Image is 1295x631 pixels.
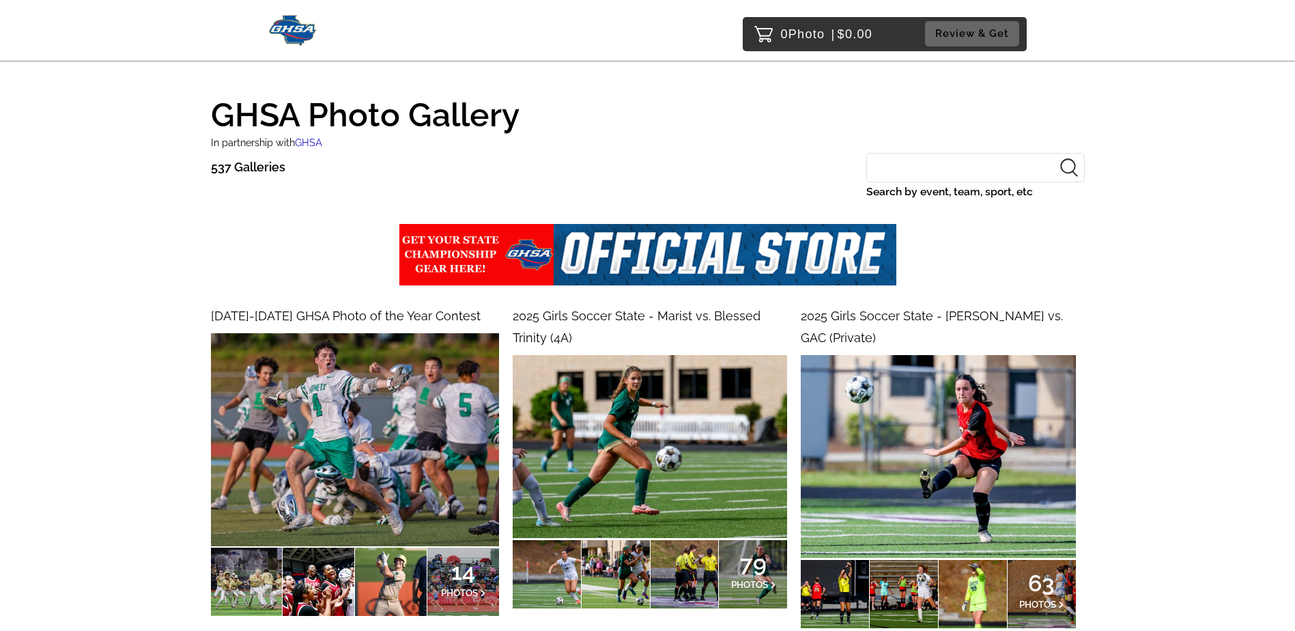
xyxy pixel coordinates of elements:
span: Photo [788,23,825,45]
img: 192771 [801,355,1075,558]
button: Review & Get [925,21,1019,46]
img: 192850 [513,355,787,538]
small: In partnership with [211,137,322,148]
span: 63 [1019,579,1064,587]
img: 193801 [211,333,499,546]
span: 2025 Girls Soccer State - Marist vs. Blessed Trinity (4A) [513,309,760,345]
a: [DATE]-[DATE] GHSA Photo of the Year Contest14PHOTOS [211,305,499,617]
a: 2025 Girls Soccer State - Marist vs. Blessed Trinity (4A)79PHOTOS [513,305,787,608]
a: Review & Get [925,21,1023,46]
p: 0 $0.00 [781,23,873,45]
p: 537 Galleries [211,156,285,178]
span: GHSA [295,137,322,148]
img: Snapphound Logo [269,15,317,46]
a: 2025 Girls Soccer State - [PERSON_NAME] vs. GAC (Private)63PHOTOS [801,305,1075,628]
img: ghsa%2Fevents%2Fgallery%2Fundefined%2F5fb9f561-abbd-4c28-b40d-30de1d9e5cda [399,224,896,285]
span: 14 [441,567,486,576]
h1: GHSA Photo Gallery [211,86,1085,131]
span: [DATE]-[DATE] GHSA Photo of the Year Contest [211,309,481,323]
span: PHOTOS [1019,599,1056,610]
span: PHOTOS [441,587,478,598]
span: PHOTOS [731,579,768,590]
span: 2025 Girls Soccer State - [PERSON_NAME] vs. GAC (Private) [801,309,1063,345]
span: | [831,27,836,41]
label: Search by event, team, sport, etc [866,182,1085,201]
span: 79 [731,559,776,567]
